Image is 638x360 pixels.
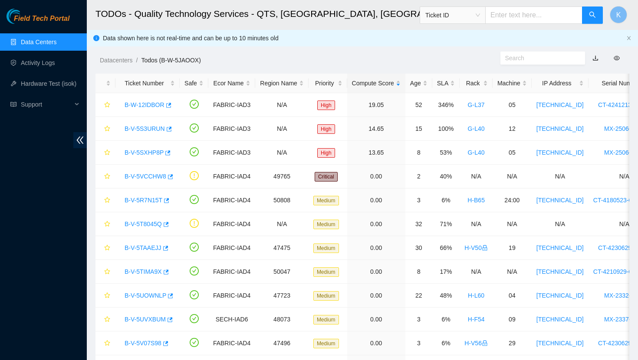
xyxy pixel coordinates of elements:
span: check-circle [190,266,199,276]
span: check-circle [190,100,199,109]
a: B-V-5TAAEJJ [125,244,161,251]
td: 24:00 [493,188,532,212]
span: search [589,11,596,19]
button: star [100,336,111,350]
td: N/A [255,117,309,141]
td: N/A [532,212,589,236]
button: star [100,98,111,112]
a: B-V-5VCCHW8 [125,173,166,180]
td: 40% [432,165,460,188]
span: star [104,197,110,204]
span: star [104,149,110,156]
td: 3 [405,308,432,331]
td: 30 [405,236,432,260]
td: FABRIC-IAD4 [208,284,255,308]
span: lock [482,245,488,251]
span: close [626,36,631,41]
td: 29 [493,331,532,355]
a: H-F54 [468,316,485,323]
button: search [582,6,603,24]
td: N/A [255,212,309,236]
button: star [100,312,111,326]
td: 50047 [255,260,309,284]
input: Search [505,53,574,63]
td: 47475 [255,236,309,260]
span: check-circle [190,314,199,323]
a: H-L60 [468,292,484,299]
a: H-V56lock [464,340,488,347]
span: star [104,126,110,133]
td: 05 [493,141,532,165]
span: star [104,221,110,228]
td: 52 [405,93,432,117]
a: B-V-5S3URUN [125,125,165,132]
td: 19 [493,236,532,260]
td: 8 [405,141,432,165]
a: [TECHNICAL_ID] [536,197,584,204]
td: 49765 [255,165,309,188]
td: 0.00 [347,308,405,331]
a: Data Centers [21,39,56,45]
a: B-V-5UOWNLP [125,292,166,299]
td: 48073 [255,308,309,331]
button: star [100,193,111,207]
span: Medium [313,220,339,229]
td: 0.00 [347,188,405,212]
td: N/A [532,165,589,188]
td: 48% [432,284,460,308]
td: 71% [432,212,460,236]
a: G-L40 [468,149,485,156]
a: B-V-5R7N15T [125,197,162,204]
a: Akamai TechnologiesField Tech Portal [7,16,69,27]
span: star [104,102,110,109]
td: 0.00 [347,212,405,236]
td: 17% [432,260,460,284]
span: Field Tech Portal [14,15,69,23]
td: 8 [405,260,432,284]
span: lock [482,340,488,346]
td: 0.00 [347,165,405,188]
a: B-V-5V07S98 [125,340,161,347]
span: eye [614,55,620,61]
img: Akamai Technologies [7,9,44,24]
a: [TECHNICAL_ID] [536,292,584,299]
a: B-V-5UVXBUM [125,316,166,323]
a: [TECHNICAL_ID] [536,340,584,347]
td: 15 [405,117,432,141]
a: Todos (B-W-5JAOOX) [141,57,201,64]
td: N/A [460,165,493,188]
td: 09 [493,308,532,331]
span: Medium [313,196,339,205]
a: B-V-5SXHP8P [125,149,164,156]
td: FABRIC-IAD4 [208,236,255,260]
span: star [104,340,110,347]
td: 13.65 [347,141,405,165]
td: N/A [255,141,309,165]
a: [TECHNICAL_ID] [536,316,584,323]
td: N/A [493,165,532,188]
span: Medium [313,315,339,324]
a: H-V50lock [464,244,488,251]
span: star [104,316,110,323]
a: [TECHNICAL_ID] [536,125,584,132]
a: B-V-5TIMA9X [125,268,162,275]
a: [TECHNICAL_ID] [536,149,584,156]
button: star [100,146,111,159]
td: FABRIC-IAD3 [208,117,255,141]
span: Medium [313,267,339,277]
td: N/A [493,212,532,236]
span: Critical [315,172,338,182]
td: 0.00 [347,284,405,308]
input: Enter text here... [485,6,582,24]
button: star [100,217,111,231]
td: FABRIC-IAD3 [208,93,255,117]
button: download [586,51,605,65]
td: N/A [493,260,532,284]
td: 12 [493,117,532,141]
span: check-circle [190,123,199,133]
a: [TECHNICAL_ID] [536,101,584,108]
span: High [317,124,335,134]
span: Medium [313,291,339,301]
span: check-circle [190,290,199,299]
span: read [10,101,16,107]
